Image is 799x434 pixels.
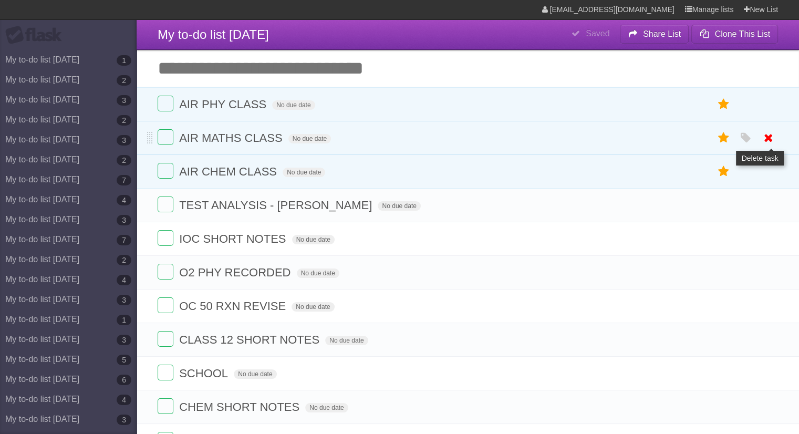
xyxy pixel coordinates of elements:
label: Star task [714,96,734,113]
b: 7 [117,235,131,245]
b: 6 [117,375,131,385]
span: No due date [292,302,334,312]
b: 4 [117,395,131,405]
span: No due date [305,403,348,412]
button: Share List [620,25,689,44]
span: No due date [272,100,315,110]
b: Clone This List [714,29,770,38]
b: 1 [117,315,131,325]
b: 2 [117,115,131,126]
div: Flask [5,26,68,45]
span: No due date [292,235,335,244]
b: 3 [117,335,131,345]
b: 3 [117,295,131,305]
label: Done [158,163,173,179]
b: 2 [117,75,131,86]
span: No due date [288,134,331,143]
span: AIR MATHS CLASS [179,131,285,144]
label: Star task [714,163,734,180]
span: No due date [234,369,276,379]
b: 5 [117,355,131,365]
span: O2 PHY RECORDED [179,266,293,279]
b: 4 [117,195,131,205]
b: 3 [117,135,131,146]
span: IOC SHORT NOTES [179,232,288,245]
span: No due date [283,168,325,177]
label: Done [158,331,173,347]
b: 4 [117,275,131,285]
b: 1 [117,55,131,66]
span: CHEM SHORT NOTES [179,400,302,414]
button: Clone This List [691,25,778,44]
b: 2 [117,155,131,166]
span: OC 50 RXN REVISE [179,299,288,313]
label: Done [158,129,173,145]
b: 7 [117,175,131,185]
label: Done [158,398,173,414]
label: Done [158,197,173,212]
b: 3 [117,215,131,225]
label: Star task [714,129,734,147]
label: Done [158,96,173,111]
label: Done [158,230,173,246]
b: 3 [117,415,131,425]
b: Saved [586,29,609,38]
label: Done [158,365,173,380]
span: AIR CHEM CLASS [179,165,279,178]
span: CLASS 12 SHORT NOTES [179,333,322,346]
b: Share List [643,29,681,38]
span: SCHOOL [179,367,231,380]
span: TEST ANALYSIS - [PERSON_NAME] [179,199,375,212]
label: Done [158,297,173,313]
span: AIR PHY CLASS [179,98,269,111]
label: Done [158,264,173,280]
span: No due date [378,201,420,211]
b: 3 [117,95,131,106]
b: 2 [117,255,131,265]
span: My to-do list [DATE] [158,27,269,42]
span: No due date [325,336,368,345]
span: No due date [297,268,339,278]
